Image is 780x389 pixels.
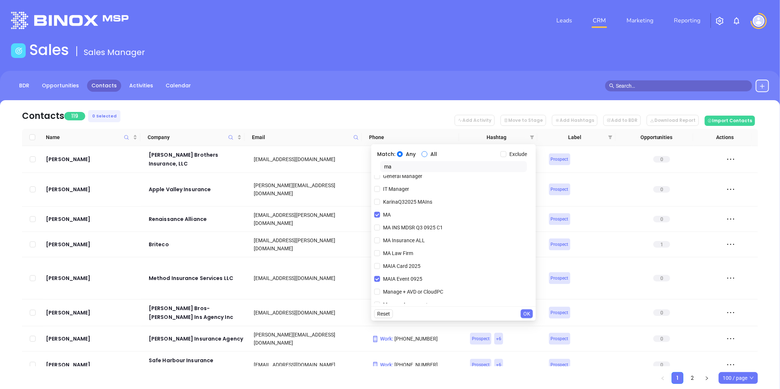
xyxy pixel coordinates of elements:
[149,304,243,321] a: [PERSON_NAME] Bros-[PERSON_NAME] Ins Agency Inc
[380,288,446,296] span: Manage + AVD or CloudPC
[551,335,568,343] span: Prospect
[705,116,755,126] button: Import Contacts
[372,335,460,343] p: [PHONE_NUMBER]
[693,129,752,146] th: Actions
[372,362,393,368] span: Work :
[46,274,138,283] div: [PERSON_NAME]
[657,372,669,384] li: Previous Page
[149,215,243,223] a: Renaissance Alliance
[653,309,670,316] span: 0
[732,17,741,25] img: iconNotification
[46,215,138,223] a: [PERSON_NAME]
[149,150,243,168] div: [PERSON_NAME] Brothers Insurance, LLC
[254,331,361,347] div: [PERSON_NAME][EMAIL_ADDRESS][DOMAIN_NAME]
[705,376,709,381] span: right
[551,185,568,193] span: Prospect
[521,309,533,318] button: OK
[545,133,605,141] span: Label
[496,335,501,343] span: + 6
[46,240,138,249] div: [PERSON_NAME]
[723,372,754,383] span: 100 / page
[362,129,459,146] th: Phone
[149,356,243,374] a: Safe Harbour Insurance Management, Inc.
[590,13,609,28] a: CRM
[46,360,138,369] a: [PERSON_NAME]
[84,47,145,58] span: Sales Manager
[608,135,613,139] span: filter
[466,133,527,141] span: Hashtag
[380,211,394,219] span: MA
[254,361,361,369] div: [EMAIL_ADDRESS][DOMAIN_NAME]
[254,274,361,282] div: [EMAIL_ADDRESS][DOMAIN_NAME]
[43,129,141,146] th: Name
[609,83,614,88] span: search
[653,361,670,368] span: 0
[661,376,665,381] span: left
[653,241,670,248] span: 1
[657,372,669,384] button: left
[472,335,490,343] span: Prospect
[125,80,158,92] a: Activities
[87,80,121,92] a: Contacts
[252,133,350,141] span: Email
[11,12,129,29] img: logo
[148,133,235,141] span: Company
[374,147,533,161] div: Match:
[380,185,412,193] span: IT Manager
[380,161,527,172] input: Search
[653,216,670,222] span: 0
[380,301,431,309] span: Manage Agreement
[530,135,534,139] span: filter
[377,310,390,318] span: Reset
[653,186,670,193] span: 0
[380,249,416,257] span: MA Law Firm
[653,275,670,281] span: 0
[672,372,683,383] a: 1
[46,308,138,317] div: [PERSON_NAME]
[551,240,568,248] span: Prospect
[553,13,575,28] a: Leads
[427,150,440,158] span: All
[403,150,419,158] span: Any
[64,112,85,120] span: 119
[506,150,530,158] span: Exclude
[701,372,713,384] li: Next Page
[88,110,120,122] div: 0 Selected
[37,80,83,92] a: Opportunities
[140,129,244,146] th: Company
[149,185,243,194] a: Apple Valley Insurance
[380,275,425,283] span: MAIA Event 0925
[380,198,435,206] span: KarinaQ32025 MAIns
[254,236,361,252] div: [EMAIL_ADDRESS][PERSON_NAME][DOMAIN_NAME]
[672,372,683,384] li: 1
[701,372,713,384] button: right
[161,80,195,92] a: Calendar
[254,309,361,317] div: [EMAIL_ADDRESS][DOMAIN_NAME]
[753,15,765,27] img: user
[149,240,243,249] a: Briteco
[653,156,670,163] span: 0
[380,236,428,244] span: MA Insurance ALL
[374,309,393,318] button: Reset
[551,274,568,282] span: Prospect
[380,262,423,270] span: MAIA Card 2025
[380,223,446,232] span: MA INS MDSR Q3 0925 C1
[551,309,568,317] span: Prospect
[46,155,138,164] div: [PERSON_NAME]
[149,274,243,283] a: Method Insurance Services LLC
[687,372,698,383] a: 2
[719,372,758,384] div: Page Size
[715,17,724,25] img: iconSetting
[616,82,748,90] input: Search…
[624,13,656,28] a: Marketing
[472,361,490,369] span: Prospect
